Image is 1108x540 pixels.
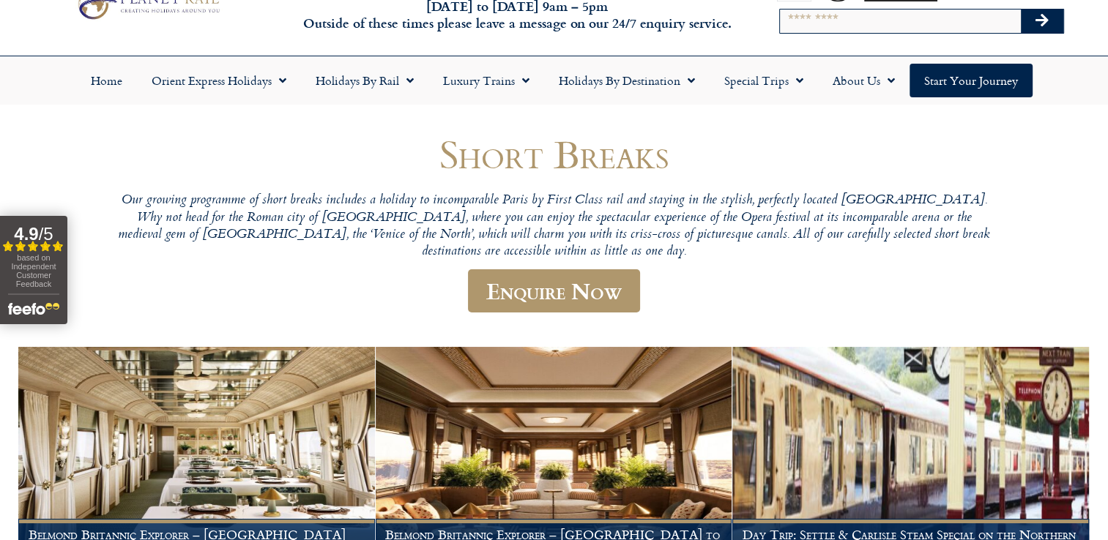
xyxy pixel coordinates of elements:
[301,64,428,97] a: Holidays by Rail
[137,64,301,97] a: Orient Express Holidays
[7,64,1101,97] nav: Menu
[115,132,994,176] h1: Short Breaks
[710,64,818,97] a: Special Trips
[1021,10,1063,33] button: Search
[468,269,640,312] a: Enquire Now
[115,192,994,260] p: Our growing programme of short breaks includes a holiday to incomparable Paris by First Class rai...
[544,64,710,97] a: Holidays by Destination
[818,64,910,97] a: About Us
[76,64,137,97] a: Home
[910,64,1033,97] a: Start your Journey
[428,64,544,97] a: Luxury Trains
